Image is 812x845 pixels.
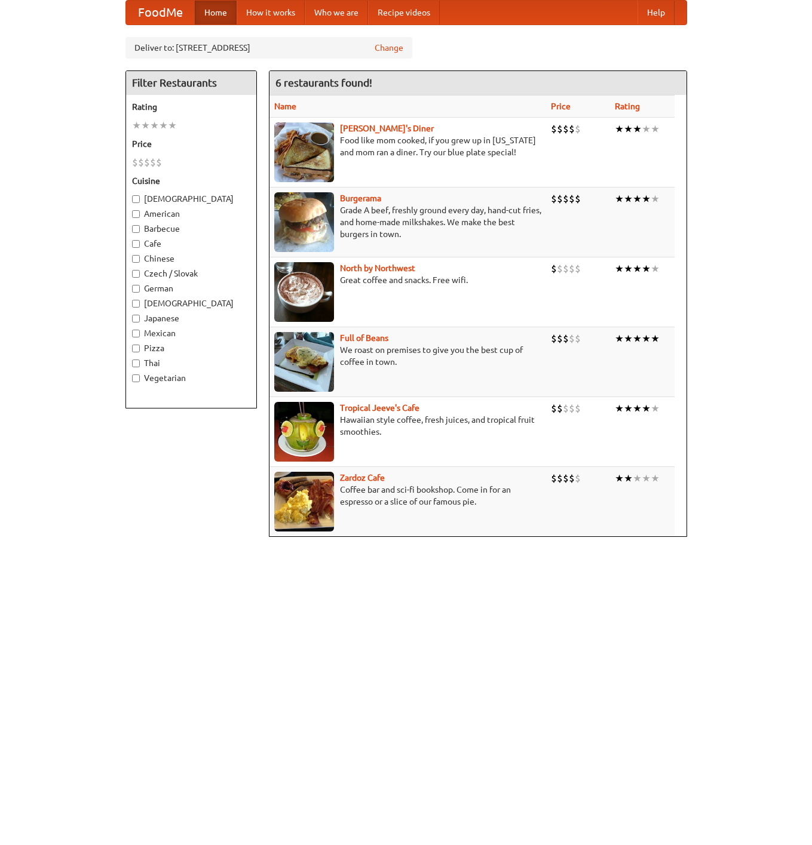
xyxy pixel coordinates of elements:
[651,192,660,205] li: ★
[132,330,140,337] input: Mexican
[557,122,563,136] li: $
[563,262,569,275] li: $
[633,192,642,205] li: ★
[132,253,250,265] label: Chinese
[132,374,140,382] input: Vegetarian
[132,223,250,235] label: Barbecue
[274,134,541,158] p: Food like mom cooked, if you grew up in [US_STATE] and mom ran a diner. Try our blue plate special!
[615,122,624,136] li: ★
[575,332,581,345] li: $
[132,342,250,354] label: Pizza
[575,402,581,415] li: $
[651,402,660,415] li: ★
[274,122,334,182] img: sallys.jpg
[340,193,381,203] b: Burgerama
[274,102,296,111] a: Name
[132,210,140,218] input: American
[551,102,571,111] a: Price
[125,37,412,59] div: Deliver to: [STREET_ADDRESS]
[195,1,237,24] a: Home
[651,122,660,136] li: ★
[569,472,575,485] li: $
[642,472,651,485] li: ★
[569,122,575,136] li: $
[624,192,633,205] li: ★
[132,359,140,367] input: Thai
[144,156,150,169] li: $
[642,332,651,345] li: ★
[274,204,541,240] p: Grade A beef, freshly ground every day, hand-cut fries, and home-made milkshakes. We make the bes...
[569,192,575,205] li: $
[551,472,557,485] li: $
[633,332,642,345] li: ★
[551,262,557,275] li: $
[132,270,140,278] input: Czech / Slovak
[274,414,541,438] p: Hawaiian style coffee, fresh juices, and tropical fruit smoothies.
[624,402,633,415] li: ★
[575,122,581,136] li: $
[132,138,250,150] h5: Price
[150,119,159,132] li: ★
[132,268,250,279] label: Czech / Slovak
[275,77,372,88] ng-pluralize: 6 restaurants found!
[557,192,563,205] li: $
[633,262,642,275] li: ★
[132,240,140,248] input: Cafe
[126,1,195,24] a: FoodMe
[132,255,140,263] input: Chinese
[624,262,633,275] li: ★
[563,402,569,415] li: $
[340,403,419,413] a: Tropical Jeeve's Cafe
[563,122,569,136] li: $
[274,192,334,252] img: burgerama.jpg
[642,192,651,205] li: ★
[132,101,250,113] h5: Rating
[642,122,651,136] li: ★
[132,285,140,293] input: German
[132,315,140,322] input: Japanese
[557,262,563,275] li: $
[615,402,624,415] li: ★
[575,192,581,205] li: $
[274,344,541,368] p: We roast on premises to give you the best cup of coffee in town.
[615,262,624,275] li: ★
[563,192,569,205] li: $
[638,1,675,24] a: Help
[156,156,162,169] li: $
[132,175,250,187] h5: Cuisine
[569,332,575,345] li: $
[132,372,250,384] label: Vegetarian
[551,122,557,136] li: $
[159,119,168,132] li: ★
[651,262,660,275] li: ★
[126,71,256,95] h4: Filter Restaurants
[375,42,403,54] a: Change
[615,192,624,205] li: ★
[557,332,563,345] li: $
[633,402,642,415] li: ★
[340,333,388,343] a: Full of Beans
[624,472,633,485] li: ★
[340,263,415,273] a: North by Northwest
[615,332,624,345] li: ★
[651,332,660,345] li: ★
[132,312,250,324] label: Japanese
[132,297,250,309] label: [DEMOGRAPHIC_DATA]
[132,119,141,132] li: ★
[274,332,334,392] img: beans.jpg
[132,327,250,339] label: Mexican
[132,357,250,369] label: Thai
[132,345,140,352] input: Pizza
[305,1,368,24] a: Who we are
[132,238,250,250] label: Cafe
[274,472,334,531] img: zardoz.jpg
[132,225,140,233] input: Barbecue
[642,402,651,415] li: ★
[633,472,642,485] li: ★
[569,402,575,415] li: $
[368,1,440,24] a: Recipe videos
[624,332,633,345] li: ★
